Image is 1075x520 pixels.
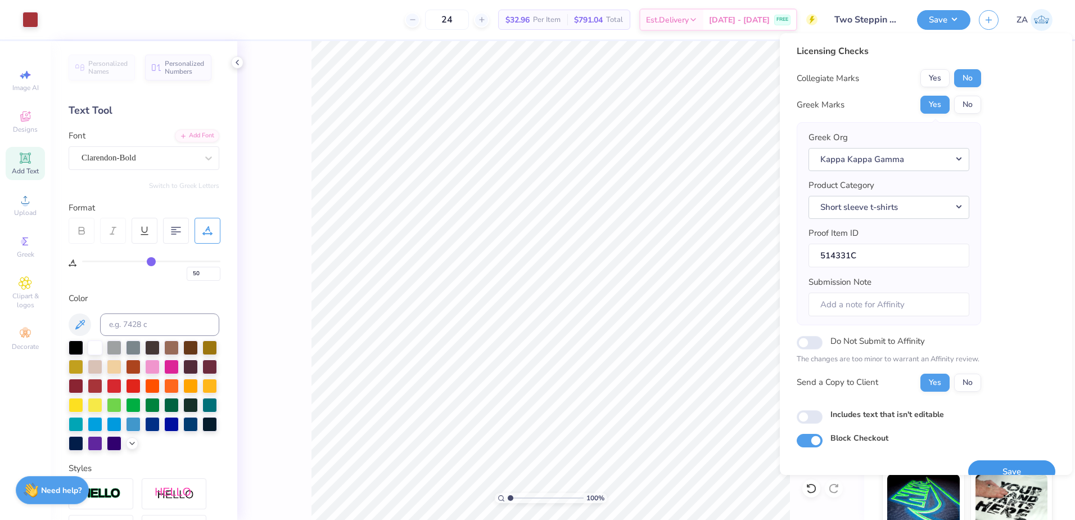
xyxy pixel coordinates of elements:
input: e.g. 7428 c [100,313,219,336]
strong: Need help? [41,485,82,496]
span: Total [606,14,623,26]
label: Do Not Submit to Affinity [830,334,925,348]
label: Submission Note [808,276,871,289]
button: No [954,96,981,114]
span: Add Text [12,167,39,176]
span: [DATE] - [DATE] [709,14,770,26]
button: Kappa Kappa Gamma [808,148,969,171]
button: Short sleeve t-shirts [808,196,969,219]
label: Font [69,129,85,142]
button: Switch to Greek Letters [149,181,219,190]
span: Per Item [533,14,561,26]
button: Yes [920,374,950,392]
span: Greek [17,250,34,259]
a: ZA [1017,9,1053,31]
button: Save [917,10,970,30]
span: Upload [14,208,37,217]
span: $32.96 [505,14,530,26]
label: Proof Item ID [808,227,859,240]
span: Personalized Numbers [165,60,205,75]
div: Collegiate Marks [797,72,859,85]
span: $791.04 [574,14,603,26]
span: Clipart & logos [6,292,45,310]
button: No [954,374,981,392]
span: FREE [776,16,788,24]
span: Image AI [12,83,39,92]
label: Product Category [808,179,874,192]
div: Greek Marks [797,98,844,111]
div: Styles [69,462,219,475]
p: The changes are too minor to warrant an Affinity review. [797,354,981,365]
img: Stroke [82,487,121,500]
img: Zuriel Alaba [1031,9,1053,31]
div: Text Tool [69,103,219,118]
span: ZA [1017,14,1028,26]
div: Licensing Checks [797,44,981,58]
div: Add Font [175,129,219,142]
label: Includes text that isn't editable [830,409,944,420]
span: Est. Delivery [646,14,689,26]
span: Decorate [12,342,39,351]
input: Untitled Design [826,8,909,31]
input: – – [425,10,469,30]
label: Block Checkout [830,432,888,444]
img: Shadow [155,487,194,501]
div: Color [69,292,219,305]
div: Send a Copy to Client [797,376,878,389]
button: Save [968,460,1055,483]
label: Greek Org [808,131,848,144]
button: Yes [920,96,950,114]
span: Designs [13,125,38,134]
span: Personalized Names [88,60,128,75]
input: Add a note for Affinity [808,293,969,317]
button: No [954,69,981,87]
div: Format [69,201,220,214]
span: 100 % [586,493,604,503]
button: Yes [920,69,950,87]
